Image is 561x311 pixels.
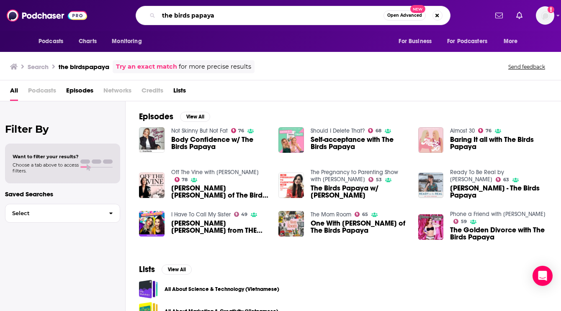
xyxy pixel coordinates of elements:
a: Episodes [66,84,93,101]
a: Try an exact match [116,62,177,72]
a: All [10,84,18,101]
span: Want to filter your results? [13,154,79,159]
a: The Mom Room [311,211,351,218]
button: open menu [498,33,528,49]
a: 63 [496,177,509,182]
img: Baring It all with The Birds Papaya [418,127,444,153]
span: 59 [461,220,467,224]
a: Show notifications dropdown [513,8,526,23]
button: Send feedback [506,63,548,70]
img: Sarah Nicole from THE BIRDS PAPAYA [139,211,165,236]
svg: Add a profile image [548,6,554,13]
a: Sarah Nicole of The Birds Papaya [171,185,269,199]
a: Body Confidence w/ The Birds Papaya [139,127,165,153]
button: open menu [393,33,442,49]
span: [PERSON_NAME] [PERSON_NAME] from THE BIRDS PAPAYA [171,220,269,234]
a: The Golden Divorce with The Birds Papaya [450,226,548,241]
span: Podcasts [28,84,56,101]
span: Open Advanced [387,13,422,18]
a: Baring It all with The Birds Papaya [450,136,548,150]
button: Show profile menu [536,6,554,25]
span: Charts [79,36,97,47]
span: For Business [399,36,432,47]
span: Logged in as pstanton [536,6,554,25]
a: Should I Delete That? [311,127,365,134]
a: 49 [234,212,248,217]
span: 76 [486,129,492,133]
a: Off The Vine with Kaitlyn Bristowe [171,169,259,176]
a: 76 [231,128,244,133]
h3: Search [28,63,49,71]
span: For Podcasters [447,36,487,47]
span: 63 [503,178,509,182]
img: User Profile [536,6,554,25]
span: Podcasts [39,36,63,47]
button: Select [5,204,120,223]
button: open menu [33,33,74,49]
a: 59 [453,219,467,224]
span: 65 [362,213,368,216]
img: Podchaser - Follow, Share and Rate Podcasts [7,8,87,23]
img: Self-acceptance with The Birds Papaya [278,127,304,153]
a: 65 [355,212,368,217]
input: Search podcasts, credits, & more... [159,9,383,22]
a: Lists [173,84,186,101]
h2: Episodes [139,111,173,122]
h2: Lists [139,264,155,275]
h3: the birdspapaya [59,63,109,71]
a: The Pregnancy to Parenting Show with Elizabeth Joy [311,169,398,183]
span: More [504,36,518,47]
a: I Have To Call My Sister [171,211,231,218]
a: All About Science & Technology (Vietnamese) [165,285,279,294]
span: One With [PERSON_NAME] of The Birds Papaya [311,220,408,234]
a: 76 [478,128,492,133]
a: Phone a Friend with Jessi Cruickshank [450,211,546,218]
span: Credits [142,84,163,101]
img: Sarah Nicole Landry - The Birds Papaya [418,172,444,198]
span: Choose a tab above to access filters. [13,162,79,174]
a: The Birds Papaya w/ Sarah Nicole Landry [278,172,304,198]
button: open menu [106,33,152,49]
span: 53 [376,178,382,182]
span: 76 [238,129,244,133]
a: One With Sarah Nicole Landry of The Birds Papaya [311,220,408,234]
a: 68 [368,128,381,133]
span: The Birds Papaya w/ [PERSON_NAME] [311,185,408,199]
button: View All [180,112,210,122]
span: Select [5,211,102,216]
a: The Birds Papaya w/ Sarah Nicole Landry [311,185,408,199]
img: The Golden Divorce with The Birds Papaya [418,214,444,240]
a: Show notifications dropdown [492,8,506,23]
a: ListsView All [139,264,192,275]
a: 78 [175,177,188,182]
a: 53 [368,177,382,182]
span: 78 [182,178,188,182]
span: Monitoring [112,36,142,47]
p: Saved Searches [5,190,120,198]
span: 68 [376,129,381,133]
button: Open AdvancedNew [383,10,426,21]
h2: Filter By [5,123,120,135]
div: Search podcasts, credits, & more... [136,6,450,25]
span: New [410,5,425,13]
img: One With Sarah Nicole Landry of The Birds Papaya [278,211,304,236]
button: View All [162,265,192,275]
button: open menu [442,33,499,49]
div: Open Intercom Messenger [533,266,553,286]
span: Networks [103,84,131,101]
img: Sarah Nicole of The Birds Papaya [139,172,165,198]
a: All About Science & Technology (Vietnamese) [139,280,158,298]
a: Charts [73,33,102,49]
a: Self-acceptance with The Birds Papaya [311,136,408,150]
